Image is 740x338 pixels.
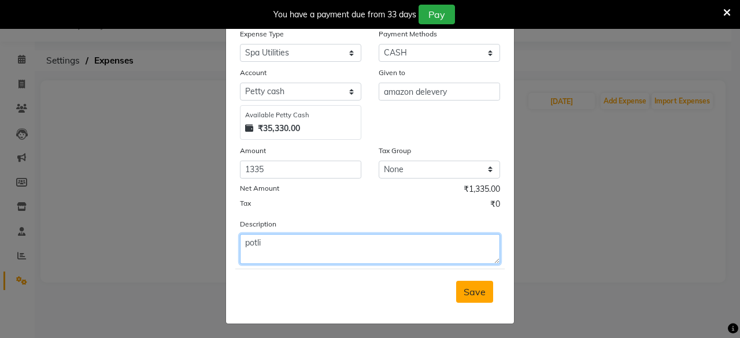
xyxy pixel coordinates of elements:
button: Save [456,281,493,303]
div: You have a payment due from 33 days [273,9,416,21]
span: ₹0 [490,198,500,213]
label: Description [240,219,276,229]
input: Amount [240,161,361,179]
strong: ₹35,330.00 [258,122,300,135]
span: Save [464,286,486,298]
input: Given to [379,83,500,101]
div: Available Petty Cash [245,110,356,120]
label: Expense Type [240,29,284,39]
label: Given to [379,68,405,78]
span: ₹1,335.00 [464,183,500,198]
label: Amount [240,146,266,156]
label: Tax [240,198,251,209]
label: Payment Methods [379,29,437,39]
label: Net Amount [240,183,279,194]
label: Account [240,68,267,78]
button: Pay [419,5,455,24]
label: Tax Group [379,146,411,156]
